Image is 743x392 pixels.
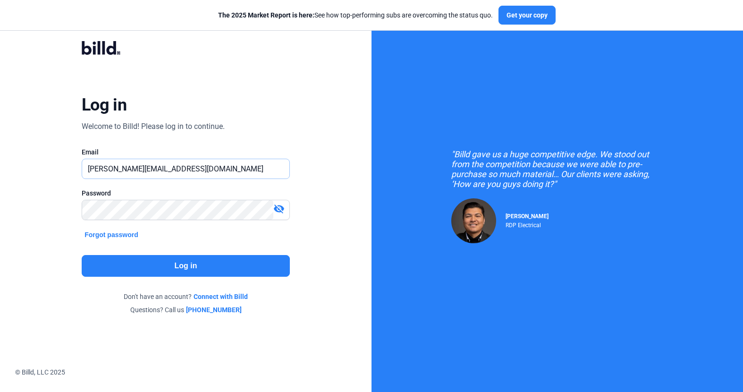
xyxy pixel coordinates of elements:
[506,220,549,229] div: RDP Electrical
[82,255,290,277] button: Log in
[451,198,496,243] img: Raul Pacheco
[82,188,290,198] div: Password
[506,213,549,220] span: [PERSON_NAME]
[82,305,290,315] div: Questions? Call us
[218,10,493,20] div: See how top-performing subs are overcoming the status quo.
[82,94,127,115] div: Log in
[82,121,225,132] div: Welcome to Billd! Please log in to continue.
[82,292,290,301] div: Don't have an account?
[451,149,664,189] div: "Billd gave us a huge competitive edge. We stood out from the competition because we were able to...
[186,305,242,315] a: [PHONE_NUMBER]
[82,230,141,240] button: Forgot password
[82,147,290,157] div: Email
[218,11,314,19] span: The 2025 Market Report is here:
[273,203,285,214] mat-icon: visibility_off
[194,292,248,301] a: Connect with Billd
[498,6,556,25] button: Get your copy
